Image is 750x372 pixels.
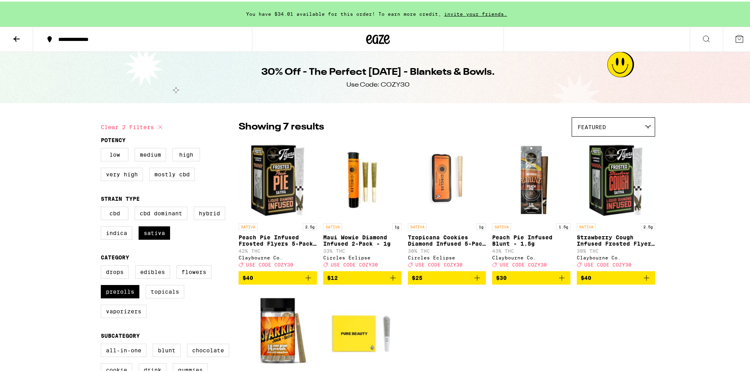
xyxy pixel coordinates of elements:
label: Blunt [153,342,181,355]
span: Hi. Need any help? [5,6,57,12]
div: Claybourne Co. [577,254,655,259]
legend: Category [101,253,129,259]
span: USE CODE COZY30 [500,261,547,266]
span: invite your friends. [441,10,510,15]
a: Open page for Tropicana Cookies Diamond Infused 5-Pack - 3.5g from Circles Eclipse [408,139,486,270]
label: Chocolate [187,342,229,355]
span: $30 [496,273,507,279]
button: Add to bag [323,270,402,283]
label: Vaporizers [101,303,146,316]
p: SATIVA [239,222,257,229]
p: SATIVA [323,222,342,229]
label: Indica [101,225,132,238]
p: Peach Pie Infused Blunt - 1.5g [492,233,570,245]
legend: Strain Type [101,194,140,200]
p: Peach Pie Infused Frosted Flyers 5-Pack - 2.5g [239,233,317,245]
label: Hybrid [194,205,225,218]
span: $12 [327,273,338,279]
a: Open page for Peach Pie Infused Frosted Flyers 5-Pack - 2.5g from Claybourne Co. [239,139,317,270]
p: 33% THC [323,247,402,252]
p: Showing 7 results [239,119,324,132]
label: High [172,146,200,160]
img: Pure Beauty - Sativa - Babies 10 Pack - 3.5g [323,289,402,368]
p: 1g [476,222,486,229]
span: $40 [243,273,253,279]
span: USE CODE COZY30 [415,261,463,266]
label: Mostly CBD [149,166,195,180]
p: Maui Wowie Diamond Infused 2-Pack - 1g [323,233,402,245]
img: Circles Eclipse - Tropicana Cookies Diamond Infused 5-Pack - 3.5g [408,139,486,218]
img: Claybourne Co. - Peach Pie Infused Blunt - 1.5g [492,139,570,218]
label: Low [101,146,128,160]
p: Tropicana Cookies Diamond Infused 5-Pack - 3.5g [408,233,486,245]
img: Circles Eclipse - Maui Wowie Diamond Infused 2-Pack - 1g [323,139,402,218]
span: USE CODE COZY30 [331,261,378,266]
p: 30% THC [408,247,486,252]
p: SATIVA [577,222,596,229]
button: Add to bag [577,270,655,283]
span: USE CODE COZY30 [246,261,293,266]
legend: Subcategory [101,331,140,337]
span: $25 [412,273,422,279]
p: 42% THC [239,247,317,252]
p: 2.5g [641,222,655,229]
img: Claybourne Co. - Peach Pie Infused Frosted Flyers 5-Pack - 2.5g [239,139,317,218]
label: Sativa [139,225,170,238]
p: 1.5g [556,222,570,229]
label: Very High [101,166,143,180]
a: Open page for Strawberry Cough Infused Frosted Flyers 5-Pack - 2.5g from Claybourne Co. [577,139,655,270]
label: Flowers [176,264,211,277]
img: Sparkiez - Jack 14-Pack - 14g [239,289,317,368]
p: SATIVA [492,222,511,229]
div: Circles Eclipse [408,254,486,259]
label: Edibles [135,264,170,277]
label: CBD Dominant [135,205,187,218]
div: Claybourne Co. [492,254,570,259]
p: Strawberry Cough Infused Frosted Flyers 5-Pack - 2.5g [577,233,655,245]
button: Add to bag [492,270,570,283]
p: 38% THC [577,247,655,252]
button: Clear 2 filters [101,116,165,135]
legend: Potency [101,135,126,142]
label: All-In-One [101,342,146,355]
span: USE CODE COZY30 [584,261,631,266]
span: $40 [581,273,591,279]
p: 2.5g [303,222,317,229]
div: Circles Eclipse [323,254,402,259]
span: You have $34.01 available for this order! To earn more credit, [246,10,441,15]
button: Add to bag [239,270,317,283]
p: SATIVA [408,222,427,229]
p: 43% THC [492,247,570,252]
label: Medium [135,146,166,160]
span: Featured [578,122,606,129]
p: 1g [392,222,402,229]
button: Add to bag [408,270,486,283]
div: Use Code: COZY30 [346,79,409,88]
label: Prerolls [101,283,139,297]
label: Drops [101,264,129,277]
label: Topicals [146,283,184,297]
h1: 30% Off - The Perfect [DATE] - Blankets & Bowls. [261,64,495,78]
a: Open page for Maui Wowie Diamond Infused 2-Pack - 1g from Circles Eclipse [323,139,402,270]
label: CBD [101,205,128,218]
div: Claybourne Co. [239,254,317,259]
a: Open page for Peach Pie Infused Blunt - 1.5g from Claybourne Co. [492,139,570,270]
img: Claybourne Co. - Strawberry Cough Infused Frosted Flyers 5-Pack - 2.5g [577,139,655,218]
